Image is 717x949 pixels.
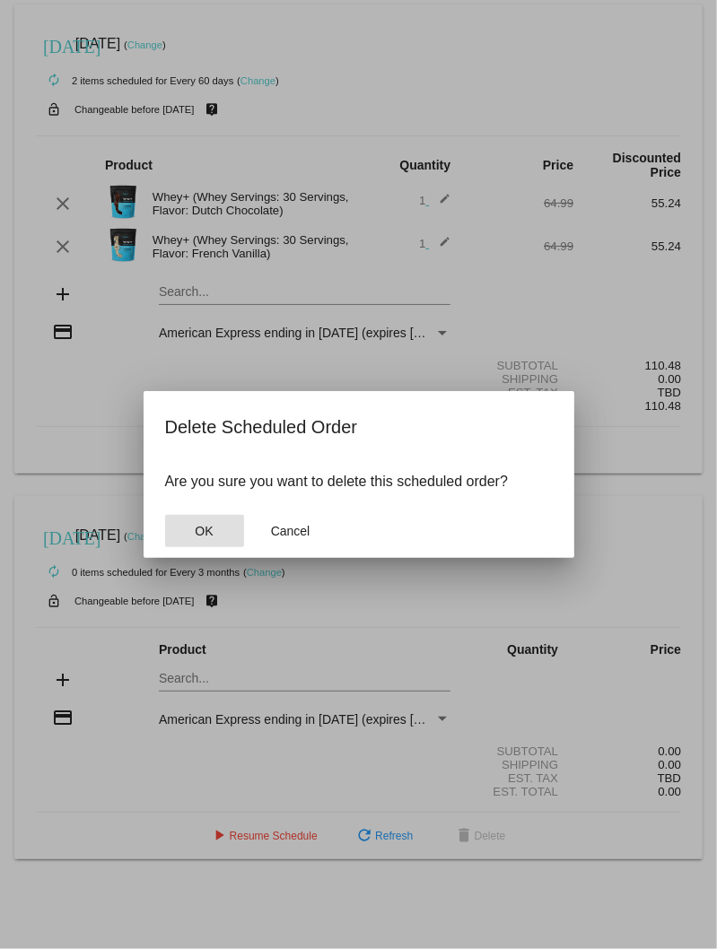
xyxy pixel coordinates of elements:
button: Close dialog [165,515,244,547]
h2: Delete Scheduled Order [165,413,553,441]
p: Are you sure you want to delete this scheduled order? [165,474,553,490]
span: OK [195,524,213,538]
button: Close dialog [251,515,330,547]
span: Cancel [271,524,310,538]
